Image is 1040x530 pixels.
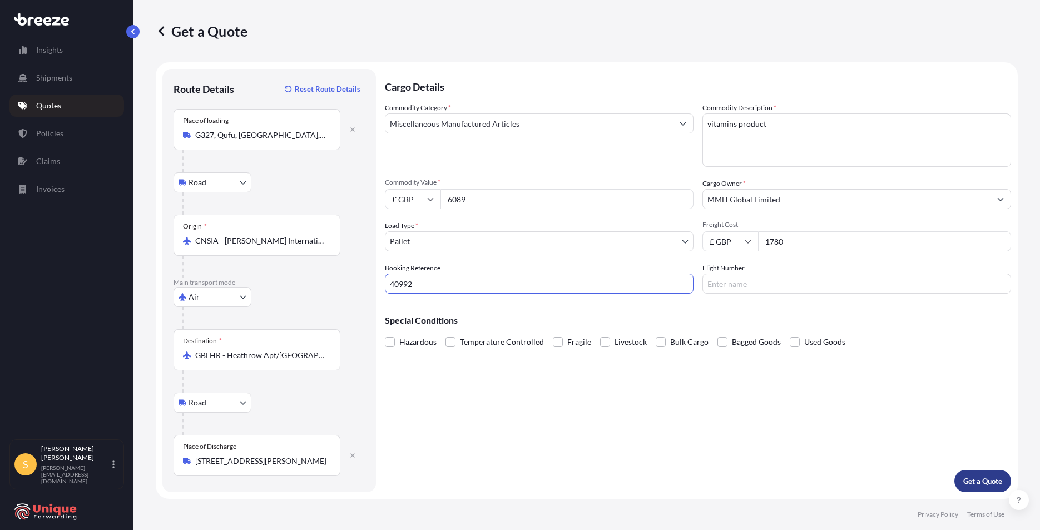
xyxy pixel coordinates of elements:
label: Commodity Category [385,102,451,113]
div: Place of Discharge [183,442,236,451]
button: Show suggestions [673,113,693,133]
p: Route Details [174,82,234,96]
input: Select a commodity type [385,113,673,133]
span: Livestock [615,334,647,350]
div: Origin [183,222,207,231]
span: Air [189,291,200,303]
span: Load Type [385,220,418,231]
p: Reset Route Details [295,83,360,95]
input: Enter name [702,274,1011,294]
button: Pallet [385,231,694,251]
p: Insights [36,44,63,56]
a: Quotes [9,95,124,117]
a: Terms of Use [967,510,1004,519]
a: Shipments [9,67,124,89]
span: Bulk Cargo [670,334,709,350]
p: Policies [36,128,63,139]
span: S [23,459,28,470]
span: Used Goods [804,334,845,350]
span: Pallet [390,236,410,247]
input: Destination [195,350,326,361]
button: Show suggestions [991,189,1011,209]
input: Place of Discharge [195,455,326,467]
p: Claims [36,156,60,167]
label: Booking Reference [385,262,440,274]
span: Road [189,177,206,188]
p: Cargo Details [385,69,1011,102]
span: Hazardous [399,334,437,350]
label: Flight Number [702,262,745,274]
label: Commodity Description [702,102,776,113]
p: [PERSON_NAME] [PERSON_NAME] [41,444,110,462]
input: Place of loading [195,130,326,141]
p: Get a Quote [156,22,247,40]
span: Freight Cost [702,220,1011,229]
p: Main transport mode [174,278,365,287]
input: Type amount [440,189,694,209]
a: Claims [9,150,124,172]
a: Policies [9,122,124,145]
div: Place of loading [183,116,229,125]
p: Special Conditions [385,316,1011,325]
img: organization-logo [14,503,78,521]
span: Temperature Controlled [460,334,544,350]
div: Destination [183,336,222,345]
span: Bagged Goods [732,334,781,350]
input: Your internal reference [385,274,694,294]
input: Origin [195,235,326,246]
span: Road [189,397,206,408]
p: Get a Quote [963,475,1002,487]
span: Commodity Value [385,178,694,187]
a: Insights [9,39,124,61]
button: Get a Quote [954,470,1011,492]
a: Privacy Policy [918,510,958,519]
p: Shipments [36,72,72,83]
input: Full name [703,189,991,209]
button: Reset Route Details [279,80,365,98]
input: Enter amount [758,231,1011,251]
p: Invoices [36,184,65,195]
label: Cargo Owner [702,178,746,189]
button: Select transport [174,393,251,413]
p: Quotes [36,100,61,111]
span: Fragile [567,334,591,350]
button: Select transport [174,287,251,307]
button: Select transport [174,172,251,192]
a: Invoices [9,178,124,200]
p: [PERSON_NAME][EMAIL_ADDRESS][DOMAIN_NAME] [41,464,110,484]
